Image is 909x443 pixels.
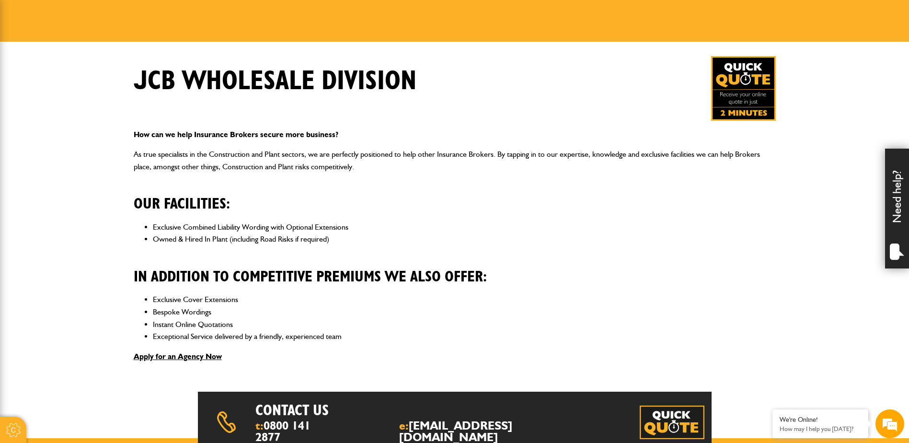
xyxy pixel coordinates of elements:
[134,65,416,97] h1: JCB Wholesale Division
[780,416,861,424] div: We're Online!
[153,221,776,233] li: Exclusive Combined Liability Wording with Optional Extensions
[153,306,776,318] li: Bespoke Wordings
[153,318,776,331] li: Instant Online Quotations
[153,293,776,306] li: Exclusive Cover Extensions
[399,420,560,443] span: e:
[780,425,861,432] p: How may I help you today?
[711,56,776,121] a: Get your insurance quote in just 2-minutes
[255,420,319,443] span: t:
[153,330,776,343] li: Exceptional Service delivered by a friendly, experienced team
[134,180,776,213] h2: Our facilities:
[134,253,776,286] h2: In addition to competitive premiums we also offer:
[885,149,909,268] div: Need help?
[711,56,776,121] img: Quick Quote
[134,352,222,361] a: Apply for an Agency Now
[255,401,480,420] h2: Contact us
[134,128,776,141] p: How can we help Insurance Brokers secure more business?
[134,148,776,173] p: As true specialists in the Construction and Plant sectors, we are perfectly positioned to help ot...
[640,406,704,439] img: Quick Quote
[153,233,776,245] li: Owned & Hired In Plant (including Road Risks if required)
[640,406,704,439] a: Get your insurance quote in just 2-minutes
